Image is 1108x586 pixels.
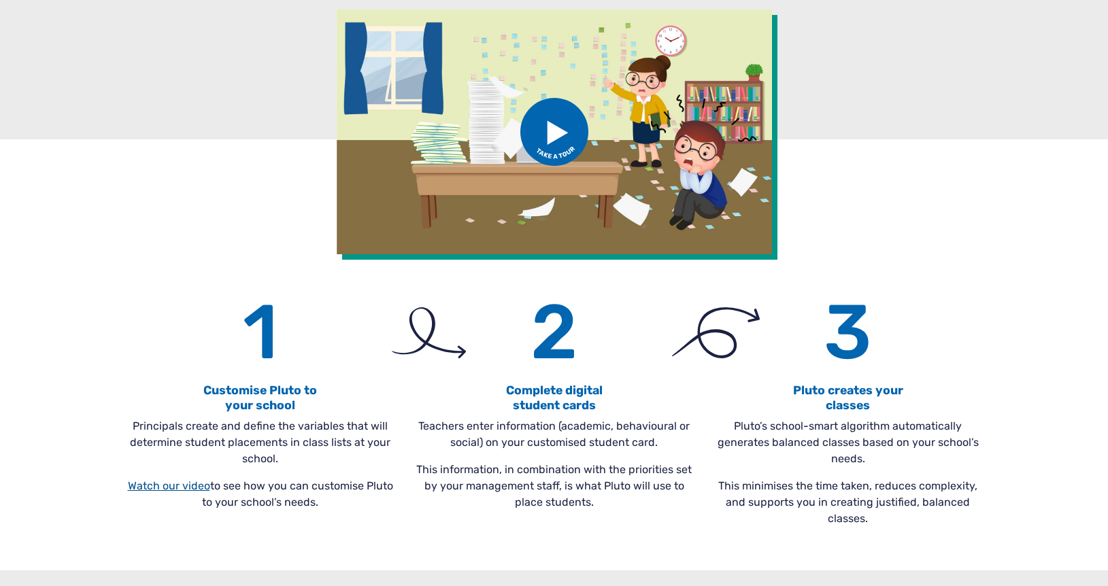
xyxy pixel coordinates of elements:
[709,383,987,412] h4: Pluto creates your classes
[392,307,465,358] img: arrow_1.svg
[709,478,987,527] p: This minimises the time taken, reduces complexity, and supports you in creating justified, balanc...
[122,287,399,378] h6: 1
[709,418,987,467] p: Pluto’s school-smart algorithm automatically generates balanced classes based on your school’s ne...
[416,383,693,412] h4: Complete digital student cards
[416,287,693,378] h6: 2
[672,307,760,358] img: arrow_2.svg
[337,10,772,254] img: Video of how Pluto works
[128,479,210,492] a: Watch our video
[416,418,693,451] p: Teachers enter information (academic, behavioural or social) on your customised student card.
[709,287,987,378] h6: 3
[416,462,693,511] p: This information, in combination with the priorities set by your management staff, is what Pluto ...
[122,418,399,467] p: Principals create and define the variables that will determine student placements in class lists ...
[122,478,399,511] p: to see how you can customise Pluto to your school’s needs.
[520,98,588,166] img: btn_take_tour.svg
[122,383,399,412] h4: Customise Pluto to your school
